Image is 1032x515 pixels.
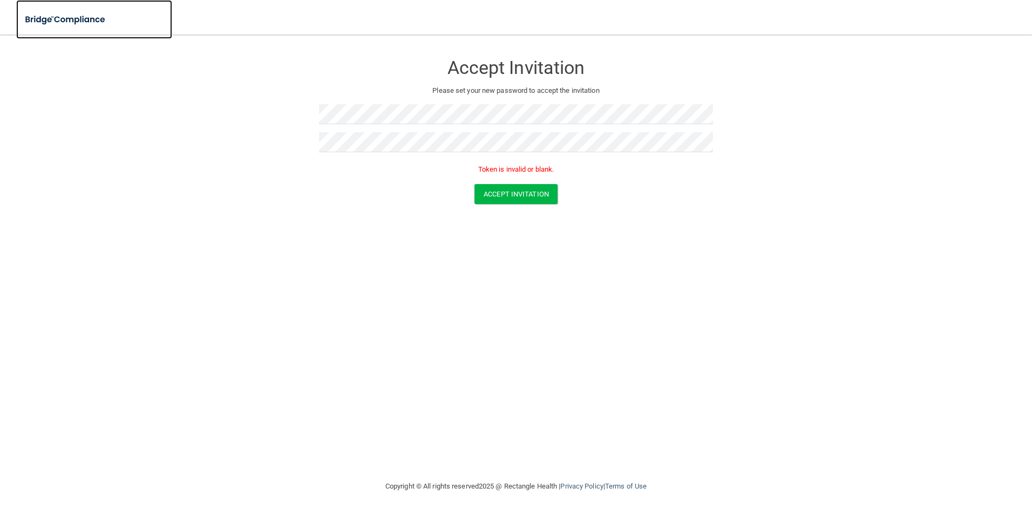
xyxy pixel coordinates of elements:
button: Accept Invitation [474,184,558,204]
img: bridge_compliance_login_screen.278c3ca4.svg [16,9,116,31]
h3: Accept Invitation [319,58,713,78]
a: Privacy Policy [560,482,603,490]
a: Terms of Use [605,482,647,490]
p: Please set your new password to accept the invitation [327,84,705,97]
div: Copyright © All rights reserved 2025 @ Rectangle Health | | [319,469,713,504]
p: Token is invalid or blank. [319,163,713,176]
